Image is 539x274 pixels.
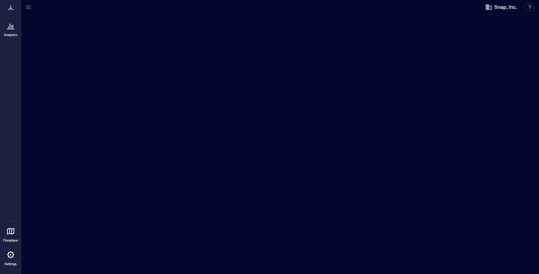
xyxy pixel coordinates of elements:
p: Floorplans [3,238,18,243]
span: Snap, Inc. [494,4,517,11]
p: Analytics [4,33,17,37]
a: Analytics [2,17,20,39]
p: Settings [5,262,17,266]
a: Settings [2,246,19,268]
button: Snap, Inc. [483,1,519,13]
a: Floorplans [1,223,20,245]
